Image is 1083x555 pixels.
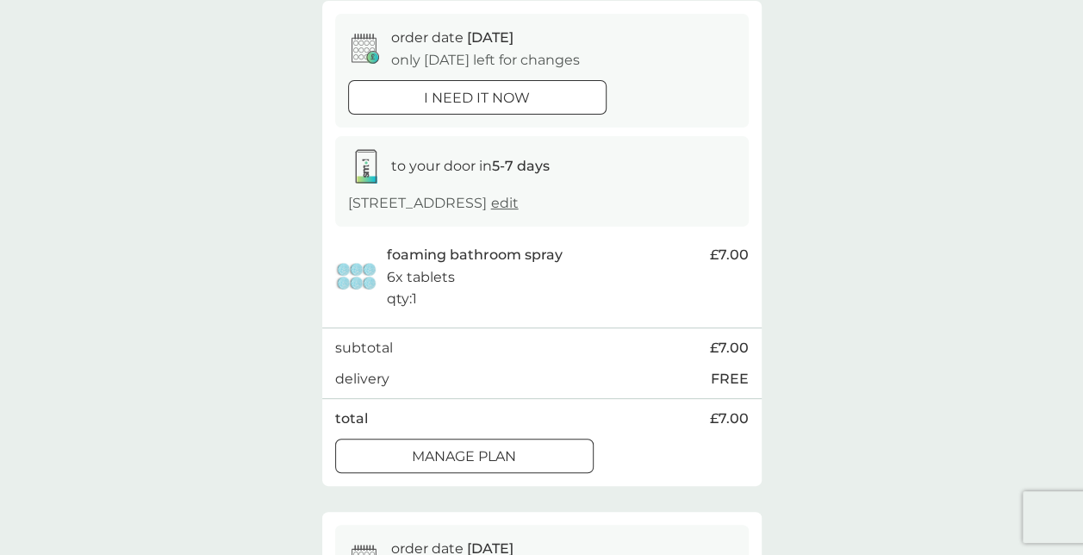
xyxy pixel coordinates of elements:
[348,192,519,215] p: [STREET_ADDRESS]
[491,195,519,211] a: edit
[387,266,455,289] p: 6x tablets
[387,244,563,266] p: foaming bathroom spray
[412,446,516,468] p: Manage plan
[711,368,749,390] p: FREE
[391,27,513,49] p: order date
[387,288,417,310] p: qty : 1
[391,49,580,72] p: only [DATE] left for changes
[710,244,749,266] span: £7.00
[467,29,513,46] span: [DATE]
[335,337,393,359] p: subtotal
[348,80,607,115] button: i need it now
[492,158,550,174] strong: 5-7 days
[335,408,368,430] p: total
[710,408,749,430] span: £7.00
[335,439,594,473] button: Manage plan
[335,368,389,390] p: delivery
[391,158,550,174] span: to your door in
[424,87,530,109] p: i need it now
[710,337,749,359] span: £7.00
